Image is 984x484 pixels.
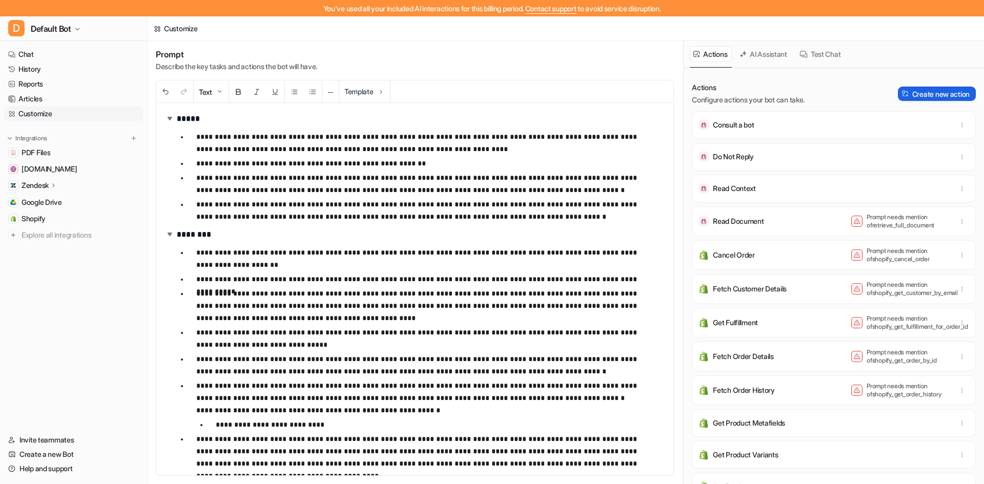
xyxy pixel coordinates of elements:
p: Configure actions your bot can take. [692,95,805,105]
button: Create new action [898,87,976,101]
button: Undo [156,81,175,103]
p: Read Context [713,183,756,194]
img: Template [377,88,385,96]
img: expand menu [6,135,13,142]
img: expand-arrow.svg [165,113,175,123]
button: Redo [175,81,193,103]
p: Actions [692,82,805,93]
p: Prompt needs mention of shopify_get_customer_by_email [867,281,949,297]
img: Fetch Order Details icon [699,351,709,362]
span: Shopify [22,214,46,224]
img: Unordered List [290,88,298,96]
img: Underline [271,88,279,96]
a: Google DriveGoogle Drive [4,195,143,209]
img: Create action [902,90,909,97]
button: ─ [322,81,339,103]
span: [DOMAIN_NAME] [22,164,77,174]
button: AI Assistant [736,46,792,62]
a: History [4,62,143,76]
img: Google Drive [10,199,16,205]
span: Explore all integrations [22,227,139,243]
p: Fetch Customer Details [713,284,787,294]
img: Dropdown Down Arrow [215,88,223,96]
p: Get Product Variants [713,450,778,460]
img: Zendesk [10,182,16,188]
a: Articles [4,92,143,106]
p: Read Document [713,216,764,226]
a: wovenwood.co.uk[DOMAIN_NAME] [4,162,143,176]
a: Explore all integrations [4,228,143,242]
button: Test Chat [796,46,845,62]
a: Reports [4,77,143,91]
img: Read Document icon [699,216,709,226]
a: ShopifyShopify [4,212,143,226]
img: Do Not Reply icon [699,152,709,162]
span: D [8,20,25,36]
a: PDF FilesPDF Files [4,145,143,160]
button: Bold [229,81,248,103]
span: Default Bot [31,22,71,36]
p: Zendesk [22,180,49,191]
p: Describe the key tasks and actions the bot will have. [156,61,317,72]
img: Read Context icon [699,183,709,194]
button: Actions [690,46,732,62]
img: Get Product Variants icon [699,450,709,460]
img: Consult a bot icon [699,120,709,130]
img: Cancel Order icon [699,250,709,260]
p: Fetch Order History [713,385,775,395]
img: Bold [234,88,242,96]
p: Do Not Reply [713,152,754,162]
a: Customize [4,107,143,121]
img: Ordered List [309,88,317,96]
img: Italic [253,88,261,96]
img: Get Product Metafields icon [699,418,709,428]
img: Shopify [10,216,16,222]
button: Underline [266,81,284,103]
button: Ordered List [303,81,322,103]
p: Cancel Order [713,250,755,260]
span: Contact support [525,4,577,13]
a: Help and support [4,461,143,476]
img: Undo [161,88,170,96]
img: Fetch Customer Details icon [699,284,709,294]
a: Invite teammates [4,433,143,447]
img: Get Fulfillment icon [699,318,709,328]
button: Template [339,80,390,102]
p: Prompt needs mention of shopify_get_order_history [867,382,949,398]
img: Redo [180,88,188,96]
h1: Prompt [156,49,317,59]
a: Chat [4,47,143,61]
button: Integrations [4,133,50,143]
p: Prompt needs mention of shopify_get_fulfillment_for_order_id [867,314,949,331]
a: Create a new Bot [4,447,143,461]
img: Fetch Order History icon [699,385,709,395]
img: menu_add.svg [130,135,137,142]
button: Text [194,81,229,103]
p: Integrations [15,134,47,142]
img: explore all integrations [8,230,18,240]
p: Prompt needs mention of retrieve_full_document [867,213,949,229]
p: Fetch Order Details [713,351,774,362]
span: Google Drive [22,197,62,207]
button: Italic [248,81,266,103]
img: PDF Files [10,150,16,156]
div: Customize [164,23,197,34]
button: Unordered List [285,81,303,103]
p: Prompt needs mention of shopify_get_order_by_id [867,348,949,365]
p: Prompt needs mention of shopify_cancel_order [867,247,949,263]
p: Get Fulfillment [713,318,758,328]
img: expand-arrow.svg [165,229,175,239]
p: Consult a bot [713,120,754,130]
span: PDF Files [22,148,50,158]
img: wovenwood.co.uk [10,166,16,172]
p: Get Product Metafields [713,418,785,428]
